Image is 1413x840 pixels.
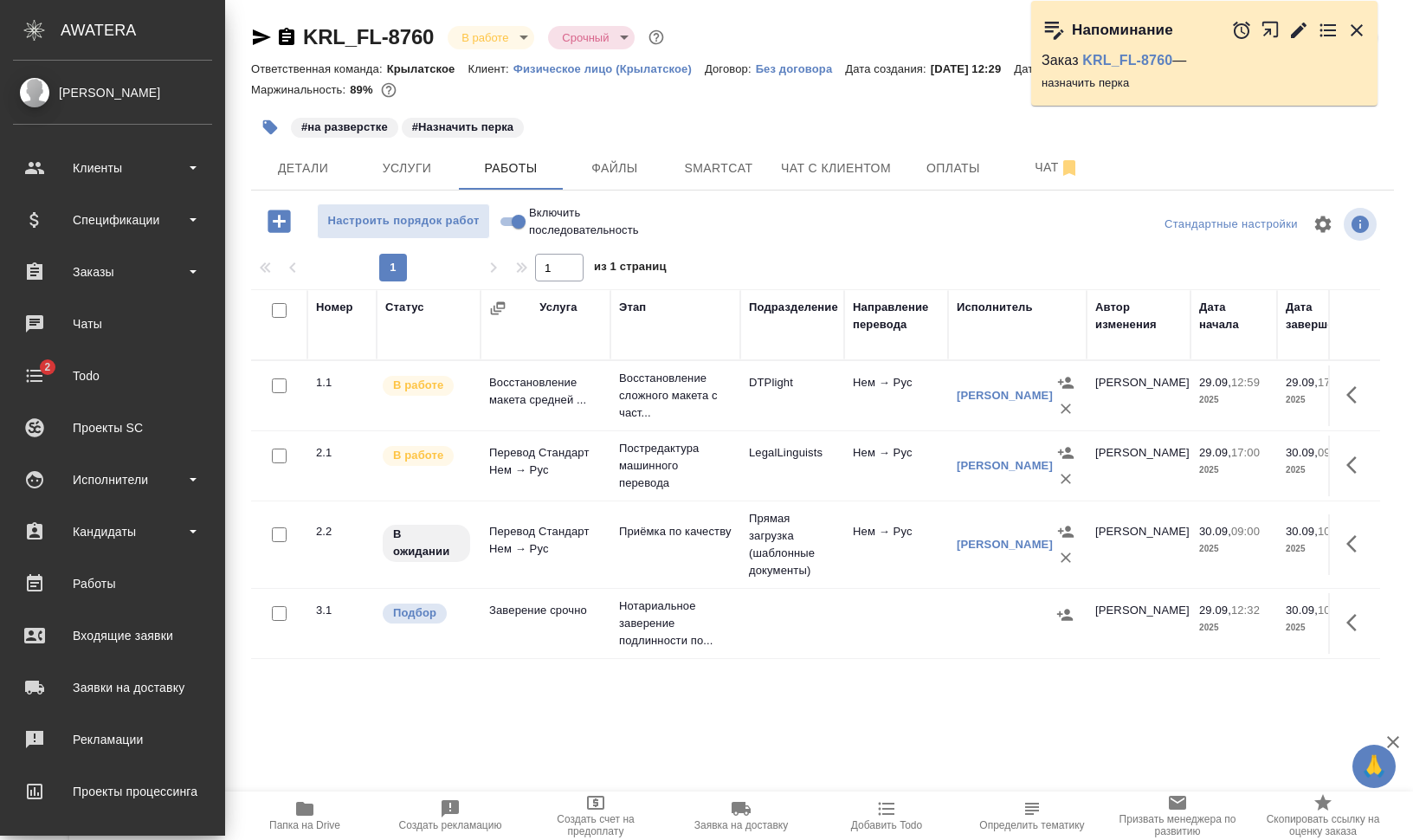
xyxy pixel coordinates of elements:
[393,604,436,622] p: Подбор
[705,62,756,75] p: Договор:
[1053,519,1079,545] button: Назначить
[350,83,377,96] p: 89%
[1286,604,1318,617] p: 30.09,
[1082,53,1172,68] a: KRL_FL-8760
[13,363,212,389] div: Todo
[1160,211,1302,238] div: split button
[34,359,61,376] span: 2
[316,523,368,540] div: 2.2
[412,119,513,136] p: #Назначить перка
[1072,22,1173,39] p: Напоминание
[1231,20,1252,41] button: Отложить
[481,365,610,426] td: Восстановление макета средней ...
[1199,619,1268,636] p: 2025
[1016,157,1099,178] span: Чат
[251,108,289,146] button: Добавить тэг
[316,299,353,316] div: Номер
[489,300,506,317] button: Сгруппировать
[1286,446,1318,459] p: 30.09,
[1059,158,1080,178] svg: Отписаться
[957,389,1053,402] a: [PERSON_NAME]
[1336,444,1378,486] button: Здесь прячутся важные кнопки
[957,459,1053,472] a: [PERSON_NAME]
[619,523,732,540] p: Приёмка по качеству
[481,514,610,575] td: Перевод Стандарт Нем → Рус
[931,62,1015,75] p: [DATE] 12:29
[756,62,846,75] p: Без договора
[1087,365,1190,426] td: [PERSON_NAME]
[619,598,732,649] p: Нотариальное заверение подлинности по...
[4,718,221,761] a: Рекламации
[979,819,1084,831] span: Определить тематику
[1053,440,1079,466] button: Назначить
[844,514,948,575] td: Нем → Рус
[13,519,212,545] div: Кандидаты
[468,62,513,75] p: Клиент:
[1261,813,1385,837] span: Скопировать ссылку на оценку заказа
[13,155,212,181] div: Клиенты
[232,792,377,840] button: Папка на Drive
[844,436,948,496] td: Нем → Рус
[255,204,303,239] button: Добавить работу
[1105,792,1250,840] button: Призвать менеджера по развитию
[1115,813,1240,837] span: Призвать менеджера по развитию
[13,259,212,285] div: Заказы
[513,62,705,75] p: Физическое лицо (Крылатское)
[619,299,646,316] div: Этап
[1087,436,1190,496] td: [PERSON_NAME]
[619,440,732,492] p: Постредактура машинного перевода
[1288,20,1309,41] button: Редактировать
[393,447,443,464] p: В работе
[1318,604,1346,617] p: 10:00
[1014,62,1081,75] p: Дата сдачи:
[740,436,844,496] td: LegalLinguists
[1318,446,1346,459] p: 09:00
[1231,376,1260,389] p: 12:59
[4,354,221,397] a: 2Todo
[668,792,814,840] button: Заявка на доставку
[548,26,635,49] div: В работе
[529,204,639,239] span: Включить последовательность
[1095,299,1182,333] div: Автор изменения
[381,444,472,468] div: Исполнитель выполняет работу
[4,406,221,449] a: Проекты SC
[303,25,434,48] a: KRL_FL-8760
[13,207,212,233] div: Спецификации
[1261,11,1281,48] button: Открыть в новой вкладке
[1231,525,1260,538] p: 09:00
[377,79,400,101] button: 3325.00 RUB;
[399,819,502,831] span: Создать рекламацию
[13,571,212,597] div: Работы
[13,727,212,753] div: Рекламации
[456,30,513,45] button: В работе
[4,614,221,657] a: Входящие заявки
[1199,391,1268,409] p: 2025
[1352,745,1396,788] button: 🙏
[1336,523,1378,565] button: Здесь прячутся важные кнопки
[1053,545,1079,571] button: Удалить
[1053,396,1079,422] button: Удалить
[1199,604,1231,617] p: 29.09,
[557,30,614,45] button: Срочный
[1250,792,1396,840] button: Скопировать ссылку на оценку заказа
[316,374,368,391] div: 1.1
[814,792,959,840] button: Добавить Todo
[1318,376,1346,389] p: 17:00
[13,779,212,804] div: Проекты процессинга
[1053,370,1079,396] button: Назначить
[13,83,212,102] div: [PERSON_NAME]
[365,158,448,179] span: Услуги
[400,119,526,133] span: Назначить перка
[1053,466,1079,492] button: Удалить
[1042,74,1367,92] p: назначить перка
[385,299,424,316] div: Статус
[301,119,388,136] p: #на разверстке
[1199,299,1268,333] div: Дата начала
[377,792,523,840] button: Создать рекламацию
[1302,204,1344,245] span: Настроить таблицу
[1199,376,1231,389] p: 29.09,
[317,204,490,239] button: Настроить порядок работ
[251,83,350,96] p: Маржинальность:
[844,365,948,426] td: Нем → Рус
[276,27,297,48] button: Скопировать ссылку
